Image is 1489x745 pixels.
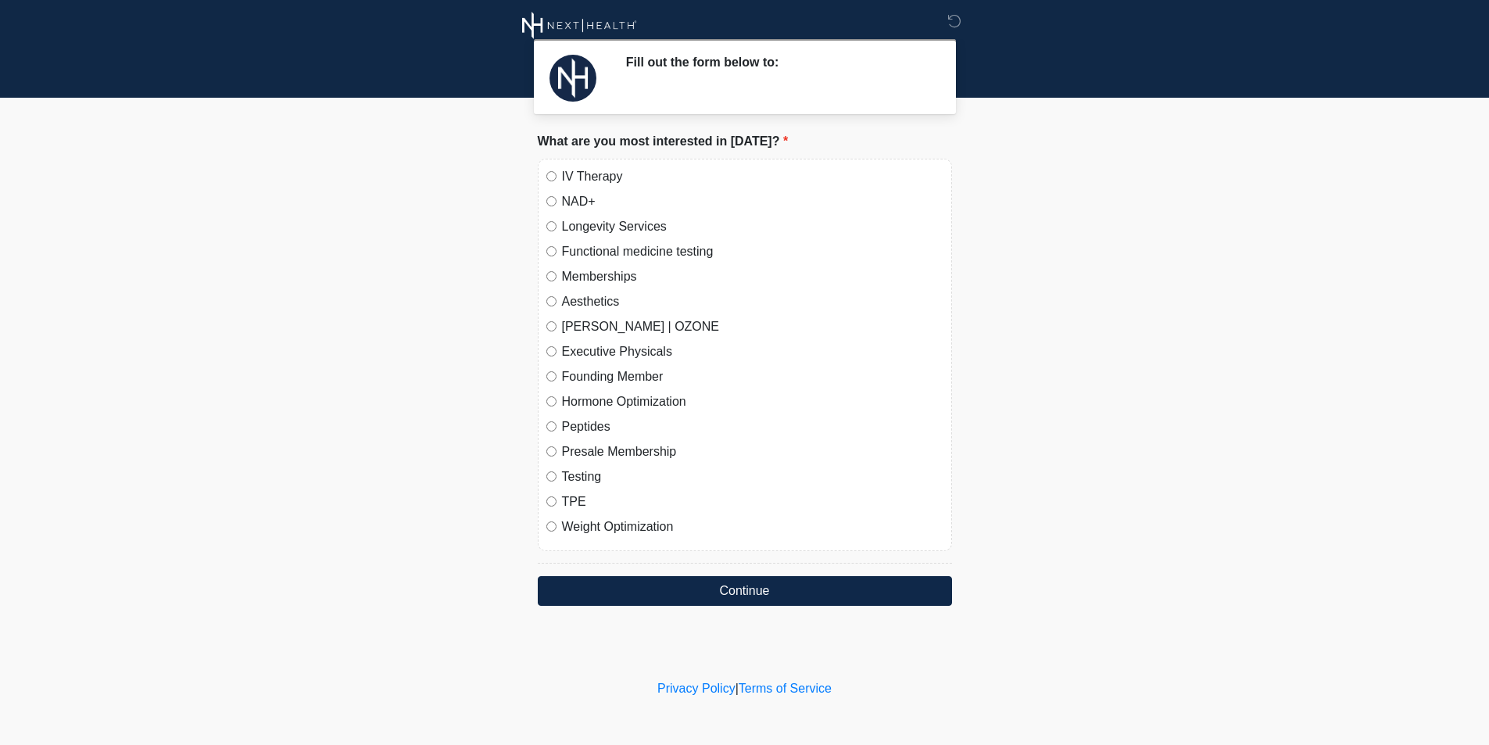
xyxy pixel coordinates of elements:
[546,496,557,507] input: TPE
[562,167,943,186] label: IV Therapy
[562,292,943,311] label: Aesthetics
[562,467,943,486] label: Testing
[562,392,943,411] label: Hormone Optimization
[546,346,557,356] input: Executive Physicals
[562,367,943,386] label: Founding Member
[538,576,952,606] button: Continue
[538,132,789,151] label: What are you most interested in [DATE]?
[736,682,739,695] a: |
[562,417,943,436] label: Peptides
[562,267,943,286] label: Memberships
[546,521,557,532] input: Weight Optimization
[546,421,557,432] input: Peptides
[739,682,832,695] a: Terms of Service
[546,321,557,331] input: [PERSON_NAME] | OZONE
[546,171,557,181] input: IV Therapy
[546,246,557,256] input: Functional medicine testing
[562,518,943,536] label: Weight Optimization
[562,342,943,361] label: Executive Physicals
[546,196,557,206] input: NAD+
[562,242,943,261] label: Functional medicine testing
[562,442,943,461] label: Presale Membership
[546,296,557,306] input: Aesthetics
[562,217,943,236] label: Longevity Services
[546,371,557,381] input: Founding Member
[546,396,557,407] input: Hormone Optimization
[546,271,557,281] input: Memberships
[562,192,943,211] label: NAD+
[546,446,557,457] input: Presale Membership
[657,682,736,695] a: Privacy Policy
[562,492,943,511] label: TPE
[522,12,637,39] img: Next Health Wellness Logo
[549,55,596,102] img: Agent Avatar
[546,471,557,482] input: Testing
[546,221,557,231] input: Longevity Services
[626,55,929,70] h2: Fill out the form below to:
[562,317,943,336] label: [PERSON_NAME] | OZONE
